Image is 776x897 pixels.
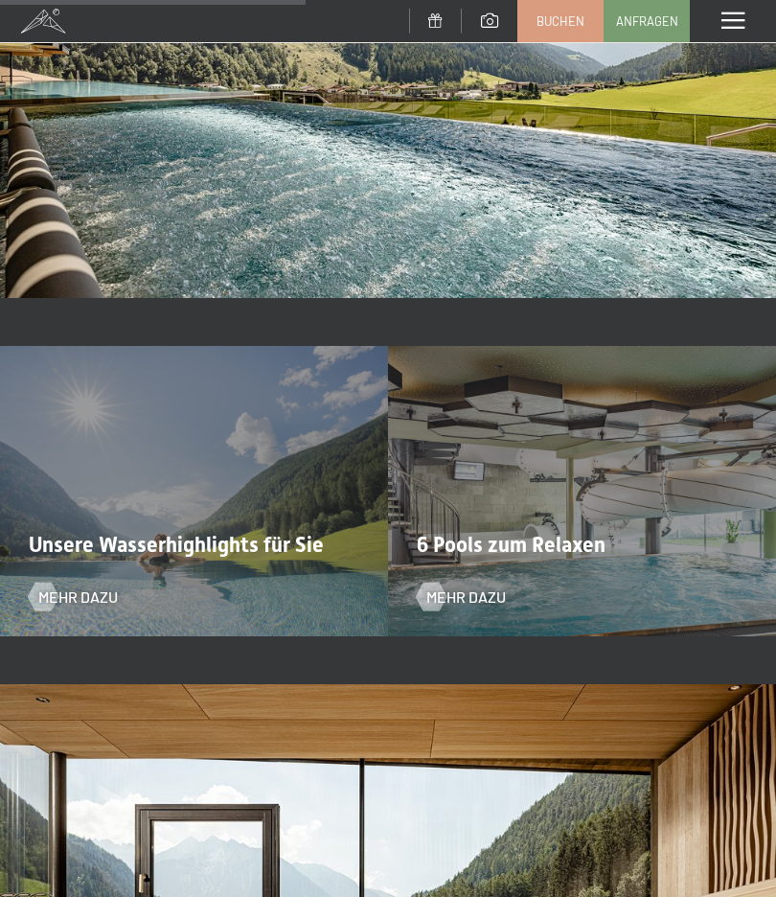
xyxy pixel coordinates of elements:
a: Buchen [518,1,603,41]
span: Buchen [536,12,584,30]
span: Mehr dazu [38,586,118,608]
span: Unsere Wasserhighlights für Sie [29,533,324,557]
span: Mehr dazu [426,586,506,608]
span: 6 Pools zum Relaxen [417,533,605,557]
a: Anfragen [605,1,689,41]
span: Anfragen [616,12,678,30]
